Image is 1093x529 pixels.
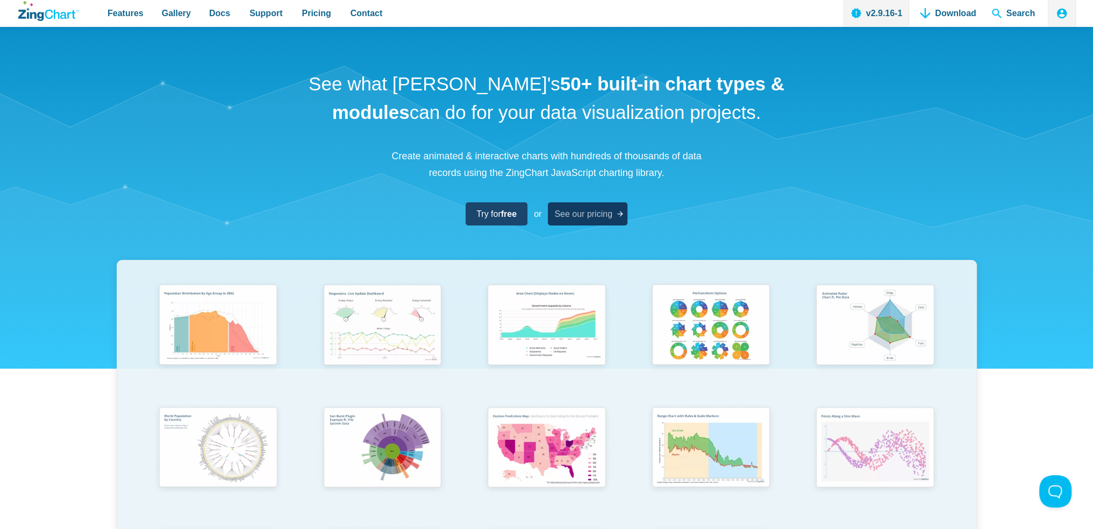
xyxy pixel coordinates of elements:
[548,202,627,225] a: See our pricing
[18,1,79,21] a: ZingChart Logo. Click to return to the homepage
[136,279,301,401] a: Population Distribution by Age Group in 2052
[628,279,793,401] a: Pie Transform Options
[793,279,958,401] a: Animated Radar Chart ft. Pet Data
[466,202,527,225] a: Try forfree
[351,6,383,20] span: Contact
[481,279,612,373] img: Area Chart (Displays Nodes on Hover)
[317,402,448,496] img: Sun Burst Plugin Example ft. File System Data
[209,6,230,20] span: Docs
[385,148,708,181] p: Create animated & interactive charts with hundreds of thousands of data records using the ZingCha...
[481,402,612,496] img: Election Predictions Map
[249,6,282,20] span: Support
[465,279,629,401] a: Area Chart (Displays Nodes on Hover)
[1039,475,1071,507] iframe: Toggle Customer Support
[317,279,448,373] img: Responsive Live Update Dashboard
[501,209,517,218] strong: free
[534,207,541,221] span: or
[305,70,789,126] h1: See what [PERSON_NAME]'s can do for your data visualization projects.
[162,6,191,20] span: Gallery
[152,402,283,496] img: World Population by Country
[476,207,517,221] span: Try for
[332,73,784,123] strong: 50+ built-in chart types & modules
[108,6,144,20] span: Features
[645,279,776,373] img: Pie Transform Options
[136,402,301,524] a: World Population by Country
[809,279,940,373] img: Animated Radar Chart ft. Pet Data
[809,402,940,496] img: Points Along a Sine Wave
[645,402,776,496] img: Range Chart with Rultes & Scale Markers
[300,402,465,524] a: Sun Burst Plugin Example ft. File System Data
[152,279,283,373] img: Population Distribution by Age Group in 2052
[628,402,793,524] a: Range Chart with Rultes & Scale Markers
[793,402,958,524] a: Points Along a Sine Wave
[465,402,629,524] a: Election Predictions Map
[554,207,612,221] span: See our pricing
[302,6,331,20] span: Pricing
[300,279,465,401] a: Responsive Live Update Dashboard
